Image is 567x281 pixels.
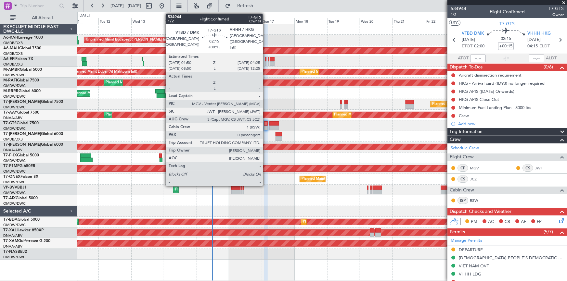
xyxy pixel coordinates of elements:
[527,37,541,43] span: [DATE]
[450,187,474,194] span: Cabin Crew
[78,217,142,227] div: Planned Maint Dubai (Al Maktoum Intl)
[450,64,483,71] span: Dispatch To-Dos
[3,175,20,179] span: T7-ONEX
[3,169,26,174] a: OMDW/DWC
[3,46,41,50] a: A6-MAHGlobal 7500
[3,46,19,50] span: A6-MAH
[3,250,18,254] span: T7-NAS
[458,121,564,127] div: Add new
[3,36,43,40] a: A6-KAHLineage 1000
[3,239,18,243] span: T7-XAM
[3,158,26,163] a: OMDW/DWC
[3,137,23,142] a: OMDB/DXB
[3,186,27,189] a: VP-BVVBBJ1
[302,67,366,77] div: Planned Maint Dubai (Al Maktoum Intl)
[459,72,522,78] div: Aircraft disinsection requirement
[79,13,90,18] div: [DATE]
[471,219,477,225] span: PM
[3,111,39,115] a: T7-AAYGlobal 7500
[474,43,484,50] span: 02:00
[459,255,564,261] div: [DEMOGRAPHIC_DATA] PEOPLE'S DEMOCRATIC REPUBLIC OVF
[501,36,511,42] span: 02:15
[535,165,549,171] a: JWT
[459,105,531,110] div: Minimum Fuel Landing Plan - 8000 lbs
[3,89,41,93] a: M-RRRRGlobal 6000
[110,3,141,9] span: [DATE] - [DATE]
[393,18,425,24] div: Thu 21
[3,36,18,40] span: A6-KAH
[457,176,468,183] div: CS
[238,142,302,152] div: Planned Maint Dubai (Al Maktoum Intl)
[544,228,553,235] span: (5/7)
[3,186,17,189] span: VP-BVV
[527,31,551,37] span: VHHH HKG
[470,165,484,171] a: MGV
[3,143,41,147] span: T7-[PERSON_NAME]
[3,196,16,200] span: T7-AIX
[229,18,262,24] div: Sat 16
[3,239,50,243] a: T7-XAMGulfstream G-200
[3,94,26,99] a: OMDW/DWC
[3,153,39,157] a: T7-FHXGlobal 5000
[106,78,170,88] div: Planned Maint Dubai (Al Maktoum Intl)
[451,12,466,18] span: 1/2
[450,153,474,161] span: Flight Crew
[3,244,22,249] a: DNAA/ABV
[3,100,41,104] span: T7-[PERSON_NAME]
[3,228,44,232] a: T7-XALHawker 850XP
[3,175,38,179] a: T7-ONEXFalcon 8X
[459,271,481,277] div: VHHH LDG
[131,18,164,24] div: Wed 13
[462,31,484,37] span: VTBD DMK
[3,255,26,260] a: OMDW/DWC
[327,18,360,24] div: Tue 19
[3,196,38,200] a: T7-AIXGlobal 5000
[459,113,469,118] div: Crew
[449,20,460,26] button: UTC
[458,55,469,62] span: ATOT
[539,43,550,50] span: ELDT
[294,18,327,24] div: Mon 18
[3,143,63,147] a: T7-[PERSON_NAME]Global 6000
[459,263,489,269] div: VIET NAM OVF
[3,111,17,115] span: T7-AAY
[3,121,39,125] a: T7-GTSGlobal 7500
[3,228,17,232] span: T7-XAL
[459,97,499,102] div: HKG APIS Close Out
[3,201,26,206] a: OMDW/DWC
[3,250,27,254] a: T7-NASBBJ2
[522,165,533,172] div: CS
[3,218,40,222] a: T7-BDAGlobal 5000
[457,197,468,204] div: ISP
[470,55,486,62] input: --:--
[3,164,19,168] span: T7-P1MP
[3,79,39,82] a: M-RAFIGlobal 7500
[360,18,393,24] div: Wed 20
[462,37,475,43] span: [DATE]
[175,185,239,195] div: Planned Maint Dubai (Al Maktoum Intl)
[521,219,526,225] span: AF
[3,51,23,56] a: OMDB/DXB
[3,132,63,136] a: T7-[PERSON_NAME]Global 6000
[451,145,479,152] a: Schedule Crew
[527,43,538,50] span: 04:15
[459,247,483,252] div: DEPARTURE
[3,68,20,72] span: M-AMBR
[164,18,197,24] div: Thu 14
[232,4,259,8] span: Refresh
[3,73,26,78] a: OMDW/DWC
[86,35,169,45] div: Unplanned Maint Budapest ([PERSON_NAME] Intl)
[98,18,131,24] div: Tue 12
[425,18,458,24] div: Fri 22
[106,110,170,120] div: Planned Maint Dubai (Al Maktoum Intl)
[3,79,17,82] span: M-RAFI
[457,165,468,172] div: CP
[451,238,482,244] a: Manage Permits
[450,208,511,215] span: Dispatch Checks and Weather
[3,57,15,61] span: A6-EFI
[3,223,26,227] a: OMDW/DWC
[3,233,22,238] a: DNAA/ABV
[548,5,564,12] span: T7-GTS
[488,219,494,225] span: AC
[3,126,26,131] a: OMDW/DWC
